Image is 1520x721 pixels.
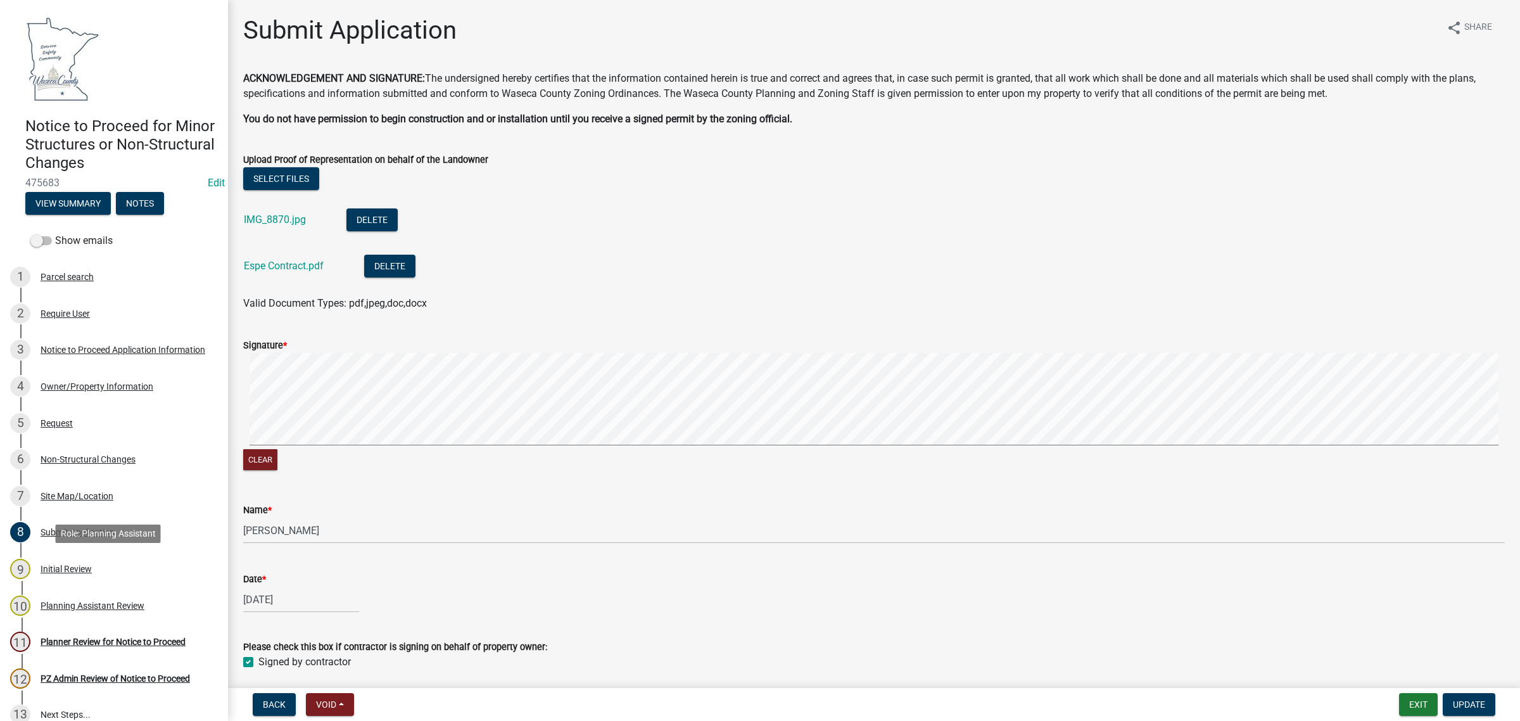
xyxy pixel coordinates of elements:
[41,637,186,646] div: Planner Review for Notice to Proceed
[41,492,113,501] div: Site Map/Location
[10,668,30,689] div: 12
[41,674,190,683] div: PZ Admin Review of Notice to Proceed
[346,208,398,231] button: Delete
[243,587,359,613] input: mm/dd/yyyy
[364,261,415,273] wm-modal-confirm: Delete Document
[41,345,205,354] div: Notice to Proceed Application Information
[306,693,354,716] button: Void
[316,699,336,710] span: Void
[1447,20,1462,35] i: share
[243,15,457,46] h1: Submit Application
[25,177,203,189] span: 475683
[10,267,30,287] div: 1
[243,167,319,190] button: Select files
[41,565,92,573] div: Initial Review
[243,341,287,350] label: Signature
[1464,20,1492,35] span: Share
[10,522,30,542] div: 8
[41,309,90,318] div: Require User
[208,177,225,189] wm-modal-confirm: Edit Application Number
[41,419,73,428] div: Request
[258,654,351,670] label: Signed by contractor
[364,255,415,278] button: Delete
[253,693,296,716] button: Back
[30,233,113,248] label: Show emails
[10,449,30,469] div: 6
[243,71,1505,101] p: The undersigned hereby certifies that the information contained herein is true and correct and ag...
[41,528,115,537] div: Submit Application
[10,486,30,506] div: 7
[243,643,547,652] label: Please check this box if contractor is signing on behalf of property owner:
[243,72,425,84] strong: ACKNOWLEDGEMENT AND SIGNATURE:
[244,260,324,272] a: Espe Contract.pdf
[243,575,266,584] label: Date
[41,382,153,391] div: Owner/Property Information
[243,449,277,470] button: Clear
[56,525,161,543] div: Role: Planning Assistant
[25,117,218,172] h4: Notice to Proceed for Minor Structures or Non-Structural Changes
[243,156,488,165] label: Upload Proof of Representation on behalf of the Landowner
[10,559,30,579] div: 9
[25,200,111,210] wm-modal-confirm: Summary
[41,455,136,464] div: Non-Structural Changes
[1453,699,1485,710] span: Update
[243,297,427,309] span: Valid Document Types: pdf,jpeg,doc,docx
[208,177,225,189] a: Edit
[10,376,30,397] div: 4
[25,192,111,215] button: View Summary
[263,699,286,710] span: Back
[346,215,398,227] wm-modal-confirm: Delete Document
[41,272,94,281] div: Parcel search
[25,13,100,104] img: Waseca County, Minnesota
[1436,15,1502,40] button: shareShare
[10,632,30,652] div: 11
[243,113,792,125] strong: You do not have permission to begin construction and or installation until you receive a signed p...
[10,340,30,360] div: 3
[243,506,272,515] label: Name
[10,303,30,324] div: 2
[10,413,30,433] div: 5
[116,192,164,215] button: Notes
[10,596,30,616] div: 10
[244,214,306,226] a: IMG_8870.jpg
[1399,693,1438,716] button: Exit
[1443,693,1495,716] button: Update
[41,601,144,610] div: Planning Assistant Review
[116,200,164,210] wm-modal-confirm: Notes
